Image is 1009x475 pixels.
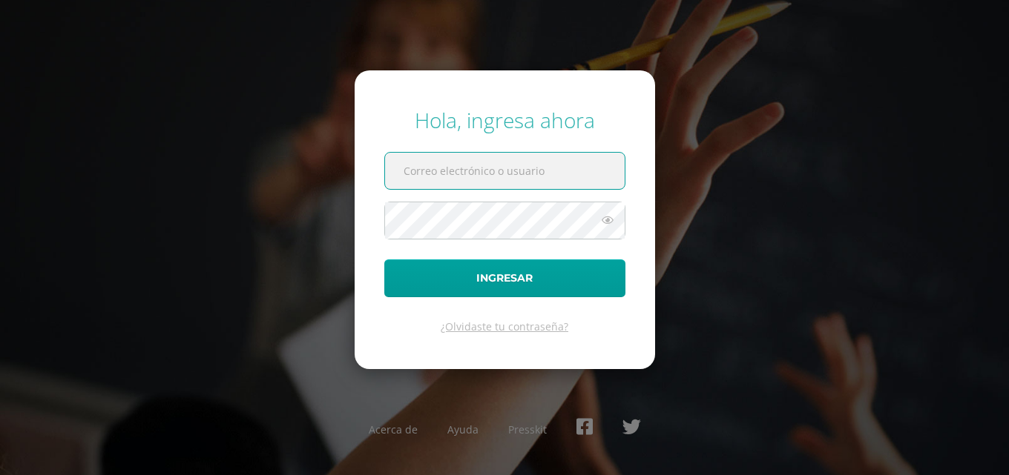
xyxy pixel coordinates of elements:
[384,259,625,297] button: Ingresar
[508,422,547,436] a: Presskit
[384,106,625,134] div: Hola, ingresa ahora
[385,153,625,189] input: Correo electrónico o usuario
[369,422,418,436] a: Acerca de
[441,319,568,333] a: ¿Olvidaste tu contraseña?
[447,422,479,436] a: Ayuda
